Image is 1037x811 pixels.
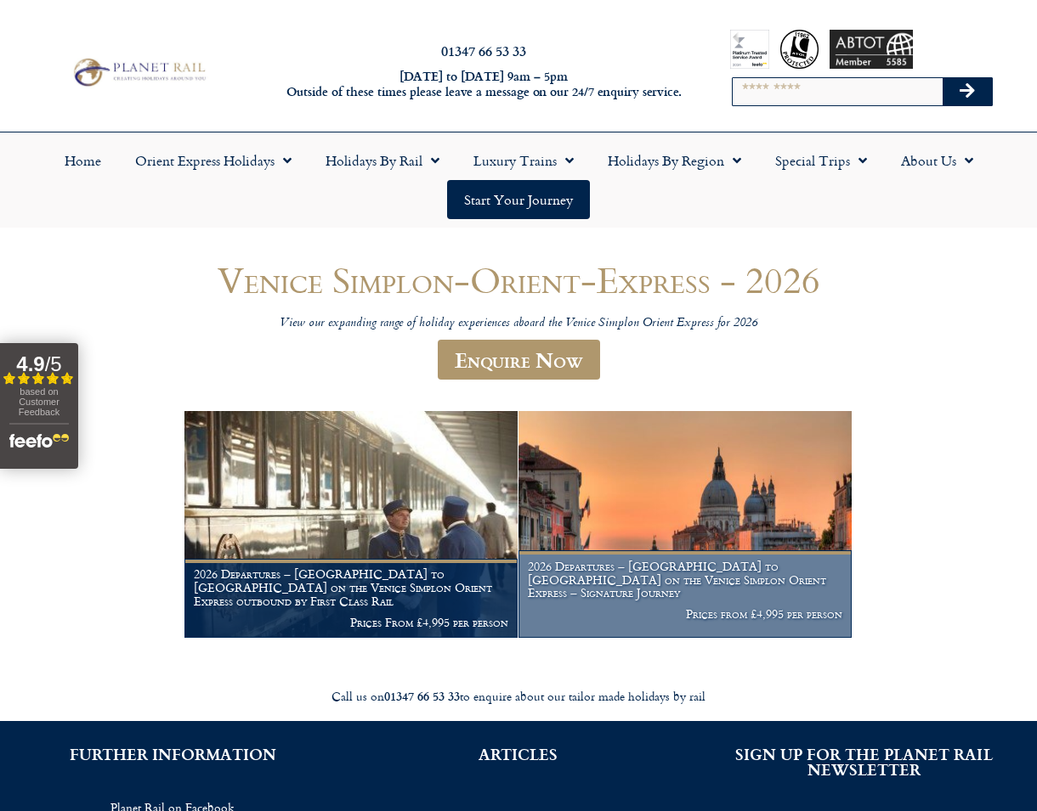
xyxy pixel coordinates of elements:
a: Start your Journey [447,180,590,219]
nav: Menu [8,141,1028,219]
a: 2026 Departures – [GEOGRAPHIC_DATA] to [GEOGRAPHIC_DATA] on the Venice Simplon Orient Express out... [184,411,518,638]
a: Holidays by Rail [309,141,456,180]
h2: SIGN UP FOR THE PLANET RAIL NEWSLETTER [717,746,1011,777]
h6: [DATE] to [DATE] 9am – 5pm Outside of these times please leave a message on our 24/7 enquiry serv... [280,69,687,100]
a: Special Trips [758,141,884,180]
p: Prices From £4,995 per person [194,616,508,629]
h2: ARTICLES [371,746,666,762]
a: About Us [884,141,990,180]
strong: 01347 66 53 33 [384,687,460,705]
p: Prices from £4,995 per person [528,607,842,621]
a: Luxury Trains [456,141,591,180]
a: 01347 66 53 33 [441,41,526,60]
h1: 2026 Departures – [GEOGRAPHIC_DATA] to [GEOGRAPHIC_DATA] on the Venice Simplon Orient Express – S... [528,560,842,600]
a: 2026 Departures – [GEOGRAPHIC_DATA] to [GEOGRAPHIC_DATA] on the Venice Simplon Orient Express – S... [518,411,853,638]
button: Search [943,78,992,105]
a: Home [48,141,118,180]
a: Enquire Now [438,340,600,380]
img: Orient Express Special Venice compressed [518,411,852,637]
div: Call us on to enquire about our tailor made holidays by rail [42,689,994,705]
h1: Venice Simplon-Orient-Express - 2026 [110,260,926,300]
h2: FURTHER INFORMATION [25,746,320,762]
p: View our expanding range of holiday experiences aboard the Venice Simplon Orient Express for 2026 [110,316,926,332]
img: Planet Rail Train Holidays Logo [68,55,209,90]
h1: 2026 Departures – [GEOGRAPHIC_DATA] to [GEOGRAPHIC_DATA] on the Venice Simplon Orient Express out... [194,567,508,607]
a: Orient Express Holidays [118,141,309,180]
a: Holidays by Region [591,141,758,180]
